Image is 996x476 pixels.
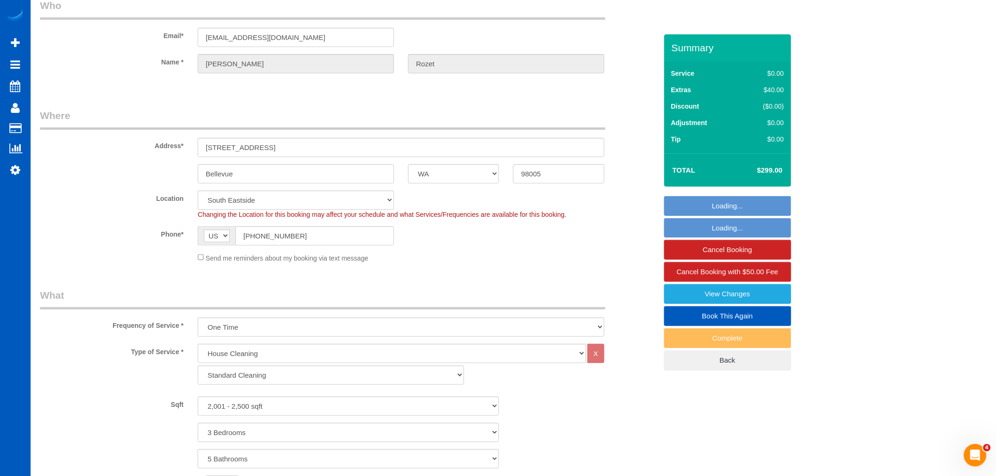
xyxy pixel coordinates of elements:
span: Cancel Booking with $50.00 Fee [677,268,779,276]
input: First Name* [198,54,394,73]
input: Last Name* [408,54,604,73]
a: Back [664,350,791,370]
label: Type of Service * [33,344,191,357]
label: Service [671,69,695,78]
div: $0.00 [744,69,784,78]
input: Zip Code* [513,164,604,183]
div: $40.00 [744,85,784,95]
input: Phone* [235,226,394,246]
a: Cancel Booking with $50.00 Fee [664,262,791,282]
span: Send me reminders about my booking via text message [206,254,369,262]
a: View Changes [664,284,791,304]
label: Phone* [33,226,191,239]
h4: $299.00 [729,167,782,175]
label: Sqft [33,397,191,409]
img: Automaid Logo [6,9,24,23]
label: Adjustment [671,118,707,127]
label: Name * [33,54,191,67]
span: Changing the Location for this booking may affect your schedule and what Services/Frequencies are... [198,211,566,218]
label: Tip [671,135,681,144]
div: $0.00 [744,135,784,144]
label: Location [33,190,191,203]
legend: Where [40,109,605,130]
label: Frequency of Service * [33,317,191,330]
input: Email* [198,28,394,47]
label: Discount [671,102,699,111]
div: $0.00 [744,118,784,127]
div: ($0.00) [744,102,784,111]
h3: Summary [672,42,787,53]
a: Book This Again [664,306,791,326]
span: 4 [983,444,991,452]
label: Address* [33,138,191,151]
label: Extras [671,85,691,95]
input: City* [198,164,394,183]
iframe: Intercom live chat [964,444,987,467]
a: Cancel Booking [664,240,791,260]
label: Email* [33,28,191,40]
strong: Total [673,166,696,174]
legend: What [40,288,605,309]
